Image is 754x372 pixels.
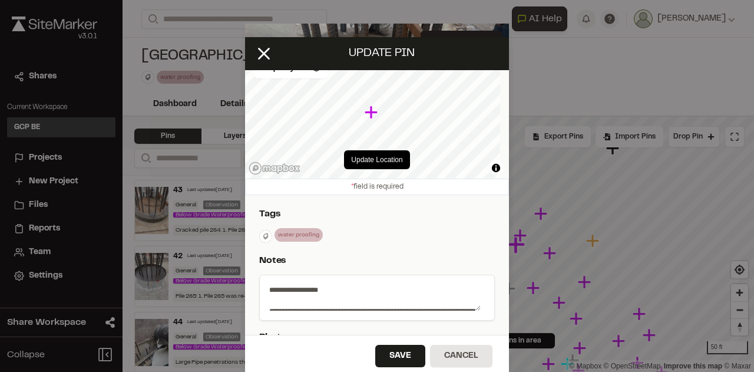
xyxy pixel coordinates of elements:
button: Save [375,345,425,367]
button: Update Location [344,150,409,169]
p: Photos [259,330,490,344]
div: water proofing [275,228,323,242]
p: Tags [259,207,490,221]
button: Cancel [430,345,492,367]
div: Map marker [365,105,380,120]
canvas: Map [245,47,500,179]
p: Notes [259,254,490,268]
button: Edit Tags [259,230,272,243]
div: field is required [245,179,509,195]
